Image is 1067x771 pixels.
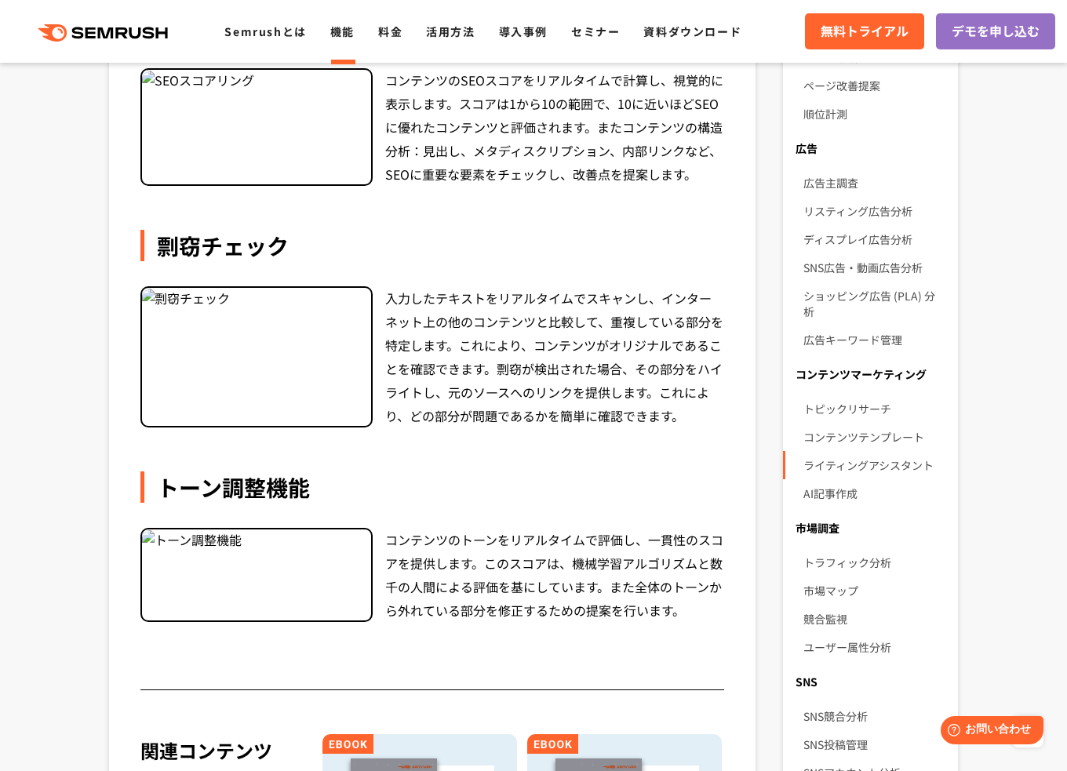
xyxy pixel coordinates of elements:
[330,24,355,39] a: 機能
[378,24,402,39] a: 料金
[803,225,945,253] a: ディスプレイ広告分析
[803,423,945,451] a: コンテンツテンプレート
[385,68,724,186] div: コンテンツのSEOスコアをリアルタイムで計算し、視覚的に表示します。スコアは1から10の範囲で、10に近いほどSEOに優れたコンテンツと評価されます。またコンテンツの構造分析：見出し、メタディス...
[803,605,945,633] a: 競合監視
[803,730,945,758] a: SNS投稿管理
[803,633,945,661] a: ユーザー属性分析
[952,21,1040,42] span: デモを申し込む
[142,289,230,309] img: 剽窃チェック
[643,24,741,39] a: 資料ダウンロード
[803,71,945,100] a: ページ改善提案
[803,576,945,605] a: 市場マップ
[385,528,724,622] div: コンテンツのトーンをリアルタイムで評価し、一貫性のスコアを提供します。このスコアは、機械学習アルゴリズムと数千の人間による評価を基にしています。また全体のトーンから外れている部分を修正するための...
[803,100,945,128] a: 順位計測
[805,13,924,49] a: 無料トライアル
[803,169,945,197] a: 広告主調査
[783,667,958,696] div: SNS
[803,325,945,354] a: 広告キーワード管理
[783,134,958,162] div: 広告
[140,471,724,503] div: トーン調整機能
[571,24,620,39] a: セミナー
[803,451,945,479] a: ライティングアシスタント
[426,24,475,39] a: 活用方法
[385,286,724,427] div: 入力したテキストをリアルタイムでスキャンし、インターネット上の他のコンテンツと比較して、重複している部分を特定します。これにより、コンテンツがオリジナルであることを確認できます。剽窃が検出された...
[140,230,724,261] div: 剽窃チェック
[927,710,1050,754] iframe: Help widget launcher
[142,71,254,91] img: SEOスコアリング
[821,21,909,42] span: 無料トライアル
[936,13,1055,49] a: デモを申し込む
[803,197,945,225] a: リスティング広告分析
[783,360,958,388] div: コンテンツマーケティング
[142,530,242,551] img: トーン調整機能
[224,24,306,39] a: Semrushとは
[803,282,945,325] a: ショッピング広告 (PLA) 分析
[803,702,945,730] a: SNS競合分析
[803,479,945,507] a: AI記事作成
[803,548,945,576] a: トラフィック分析
[499,24,548,39] a: 導入事例
[803,253,945,282] a: SNS広告・動画広告分析
[783,514,958,542] div: 市場調査
[803,395,945,423] a: トピックリサーチ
